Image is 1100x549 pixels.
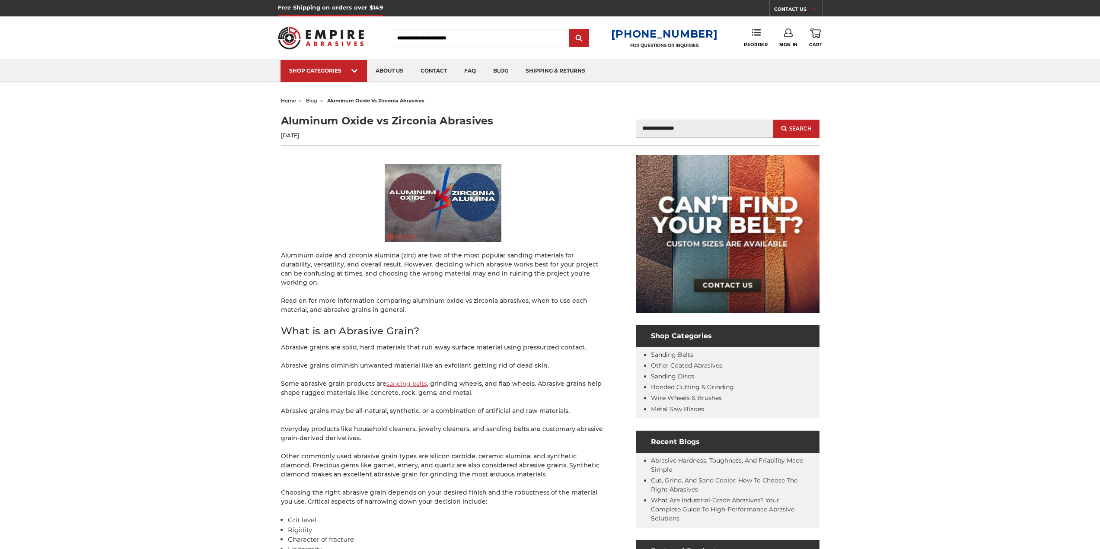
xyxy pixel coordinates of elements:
a: home [281,98,296,104]
p: Choosing the right abrasive grain depends on your desired finish and the robustness of the materi... [281,488,605,506]
h2: What is an Abrasive Grain? [281,324,605,339]
a: Wire Wheels & Brushes [651,394,722,402]
div: SHOP CATEGORIES [289,67,358,74]
img: Empire Abrasives [278,21,364,55]
p: FOR QUESTIONS OR INQUIRIES [611,43,717,48]
a: Cut, Grind, and Sand Cooler: How to Choose the Right Abrasives [651,476,797,493]
p: Aluminum oxide and zirconia alumina (zirc) are two of the most popular sanding materials for dura... [281,251,605,287]
a: about us [367,60,412,82]
a: Cart [809,29,822,48]
p: Other commonly used abrasive grain types are silicon carbide, ceramic alumina, and synthetic diam... [281,452,605,479]
button: Search [773,120,819,138]
a: What Are Industrial-Grade Abrasives? Your Complete Guide to High-Performance Abrasive Solutions [651,496,794,522]
p: Everyday products like household cleaners, jewelry cleaners, and sanding belts are customary abra... [281,425,605,443]
p: Some abrasive grain products are , grinding wheels, and flap wheels. Abrasive grains help shape r... [281,379,605,397]
p: Abrasive grains are solid, hard materials that rub away surface material using pressurized contact. [281,343,605,352]
a: shipping & returns [517,60,594,82]
p: [DATE] [281,132,550,140]
input: Submit [571,30,588,47]
a: Reorder [744,29,768,47]
a: Metal Saw Blades [651,405,704,413]
a: faq [456,60,485,82]
a: sanding belts [386,380,427,387]
a: CONTACT US [774,4,822,16]
img: promo banner for custom belts. [636,155,819,313]
li: Character of fracture [288,535,605,545]
span: aluminum oxide vs zirconia abrasives [327,98,424,104]
img: Aluminum Oxide vs Zirconia Abrasives [385,164,501,242]
a: Bonded Cutting & Grinding [651,383,734,391]
span: Cart [809,42,822,48]
a: Abrasive Hardness, Toughness, and Friability Made Simple [651,457,803,473]
h1: Aluminum Oxide vs Zirconia Abrasives [281,113,550,129]
a: [PHONE_NUMBER] [611,28,717,40]
a: blog [485,60,517,82]
a: Sanding Belts [651,351,693,359]
span: Reorder [744,42,768,48]
p: Abrasive grains diminish unwanted material like an exfoliant getting rid of dead skin. [281,361,605,370]
a: contact [412,60,456,82]
p: Abrasive grains may be all-natural, synthetic, or a combination of artificial and raw materials. [281,406,605,416]
span: Search [789,126,812,132]
li: Grit level [288,515,605,525]
li: Rigidity [288,525,605,535]
a: Sanding Discs [651,372,694,380]
h4: Shop Categories [636,325,819,347]
a: Other Coated Abrasives [651,362,722,369]
h4: Recent Blogs [636,431,819,453]
a: blog [306,98,317,104]
span: Sign In [779,42,798,48]
p: Read on for more information comparing aluminum oxide vs zirconia abrasives, when to use each mat... [281,296,605,314]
